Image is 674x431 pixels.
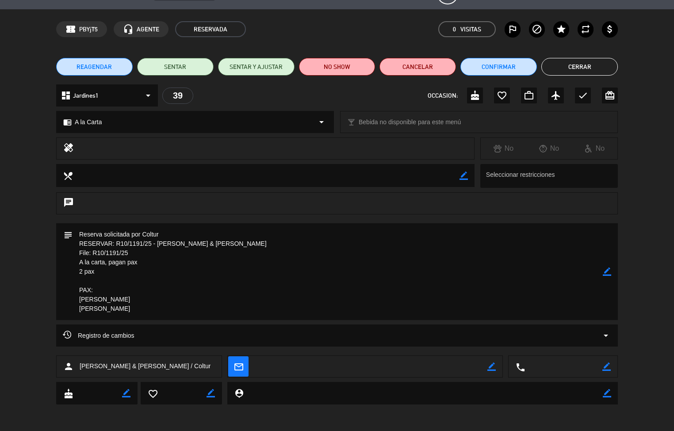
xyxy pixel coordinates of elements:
[551,90,561,101] i: airplanemode_active
[497,90,507,101] i: favorite_border
[379,58,456,76] button: Cancelar
[541,58,618,76] button: Cerrar
[207,389,215,397] i: border_color
[602,362,611,371] i: border_color
[234,388,244,398] i: person_pin
[175,21,246,37] span: RESERVADA
[63,171,73,180] i: local_dining
[56,58,133,76] button: REAGENDAR
[580,24,591,34] i: repeat
[299,58,375,76] button: NO SHOW
[63,361,74,372] i: person
[218,58,295,76] button: SENTAR Y AJUSTAR
[73,91,99,101] span: Jardines1
[80,361,211,371] span: [PERSON_NAME] & [PERSON_NAME] / Coltur
[605,90,615,101] i: card_giftcard
[65,24,76,34] span: confirmation_number
[524,90,534,101] i: work_outline
[487,362,496,371] i: border_color
[515,362,525,372] i: local_phone
[603,267,611,276] i: border_color
[63,230,73,240] i: subject
[347,118,356,126] i: local_bar
[63,389,73,398] i: cake
[605,24,615,34] i: attach_money
[77,62,112,72] span: REAGENDAR
[148,389,157,398] i: favorite_border
[470,90,480,101] i: cake
[603,389,611,397] i: border_color
[137,24,159,34] span: AGENTE
[460,58,537,76] button: Confirmar
[507,24,518,34] i: outlined_flag
[532,24,542,34] i: block
[481,143,526,154] div: No
[234,362,243,371] i: mail_outline
[316,117,327,127] i: arrow_drop_down
[526,143,572,154] div: No
[122,389,130,397] i: border_color
[460,172,468,180] i: border_color
[162,88,193,104] div: 39
[137,58,214,76] button: SENTAR
[572,143,617,154] div: No
[63,330,134,341] span: Registro de cambios
[123,24,134,34] i: headset_mic
[578,90,588,101] i: check
[63,118,72,126] i: chrome_reader_mode
[359,117,461,127] span: Bebida no disponible para este menú
[79,24,98,34] span: PBYjT5
[453,24,456,34] span: 0
[61,90,71,101] i: dashboard
[428,91,458,101] span: OCCASION:
[63,197,74,210] i: chat
[143,90,153,101] i: arrow_drop_down
[75,117,102,127] span: A la Carta
[460,24,481,34] em: Visitas
[63,142,74,155] i: healing
[601,330,611,341] i: arrow_drop_down
[556,24,567,34] i: star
